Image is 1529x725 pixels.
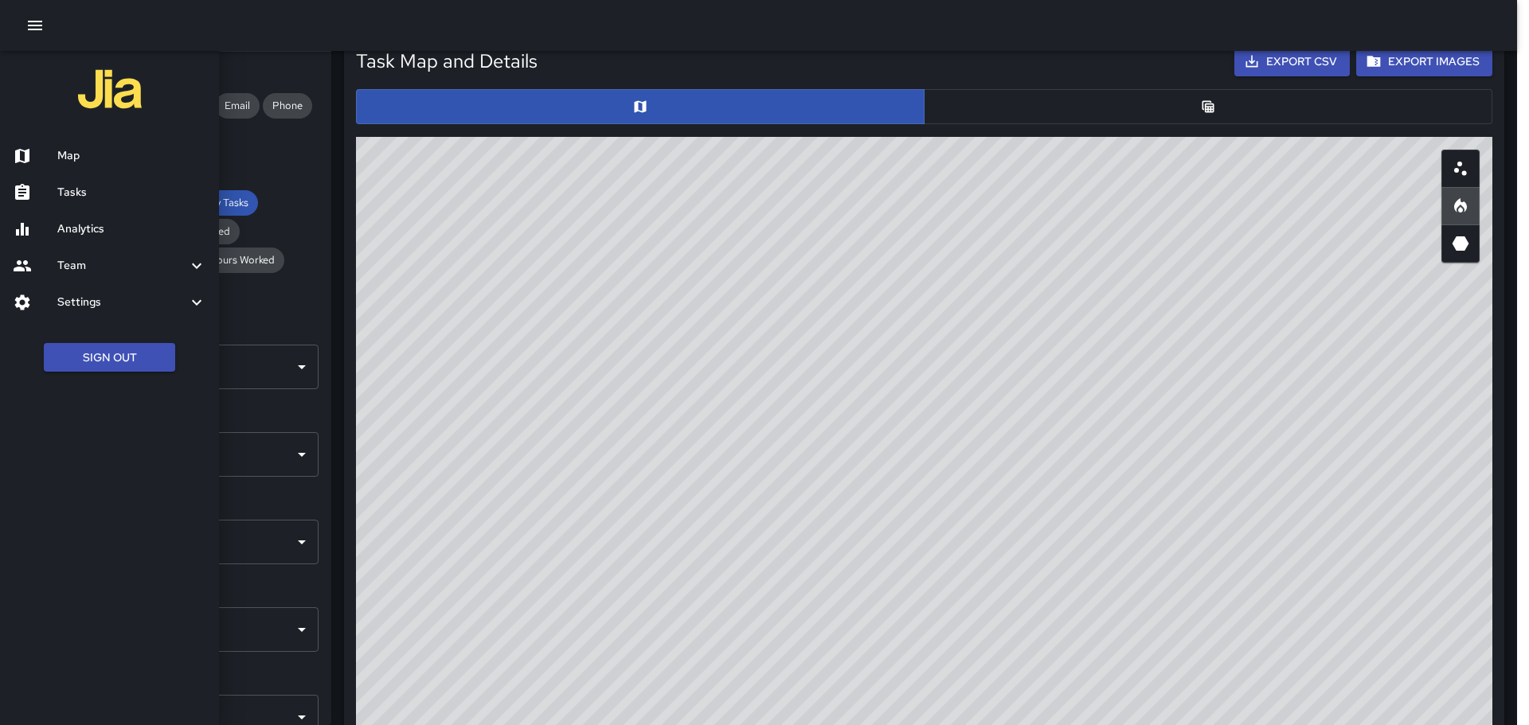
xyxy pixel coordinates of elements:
[57,147,206,165] h6: Map
[44,343,175,372] button: Sign Out
[57,294,187,311] h6: Settings
[57,220,206,238] h6: Analytics
[57,257,187,275] h6: Team
[57,184,206,201] h6: Tasks
[78,57,142,121] img: jia-logo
